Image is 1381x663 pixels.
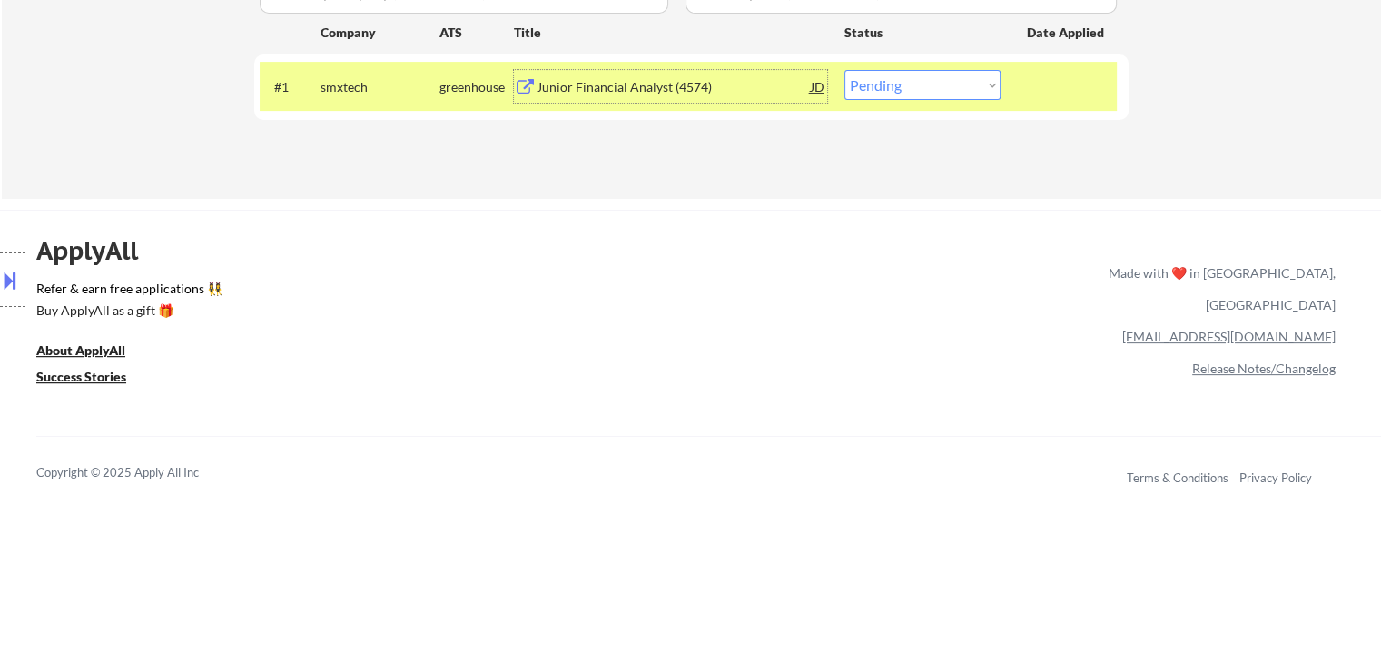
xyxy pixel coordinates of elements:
div: JD [809,70,827,103]
div: ATS [439,24,514,42]
div: Company [321,24,439,42]
div: greenhouse [439,78,514,96]
div: Copyright © 2025 Apply All Inc [36,464,245,482]
a: Terms & Conditions [1127,470,1228,485]
div: Title [514,24,827,42]
div: Junior Financial Analyst (4574) [537,78,811,96]
div: Made with ❤️ in [GEOGRAPHIC_DATA], [GEOGRAPHIC_DATA] [1101,257,1336,321]
div: #1 [274,78,306,96]
div: smxtech [321,78,439,96]
div: Status [844,15,1001,48]
a: Privacy Policy [1239,470,1312,485]
a: [EMAIL_ADDRESS][DOMAIN_NAME] [1122,329,1336,344]
a: Release Notes/Changelog [1192,361,1336,376]
a: Refer & earn free applications 👯‍♀️ [36,282,729,302]
div: Date Applied [1027,24,1107,42]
